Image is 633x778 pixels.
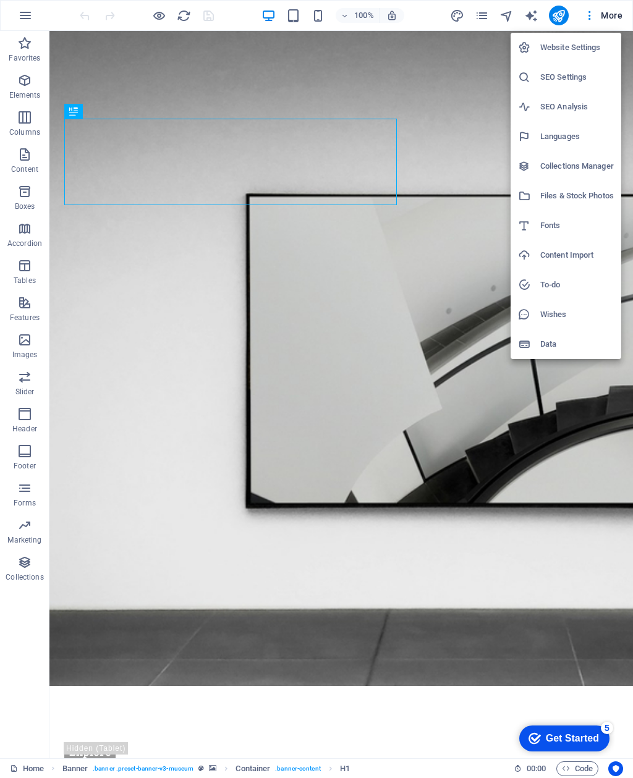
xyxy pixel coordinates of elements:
[540,188,614,203] h6: Files & Stock Photos
[540,337,614,352] h6: Data
[540,129,614,144] h6: Languages
[36,14,90,25] div: Get Started
[540,99,614,114] h6: SEO Analysis
[540,218,614,233] h6: Fonts
[540,40,614,55] h6: Website Settings
[540,248,614,263] h6: Content Import
[540,307,614,322] h6: Wishes
[10,6,100,32] div: Get Started 5 items remaining, 0% complete
[91,2,104,15] div: 5
[540,159,614,174] h6: Collections Manager
[540,277,614,292] h6: To-do
[540,70,614,85] h6: SEO Settings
